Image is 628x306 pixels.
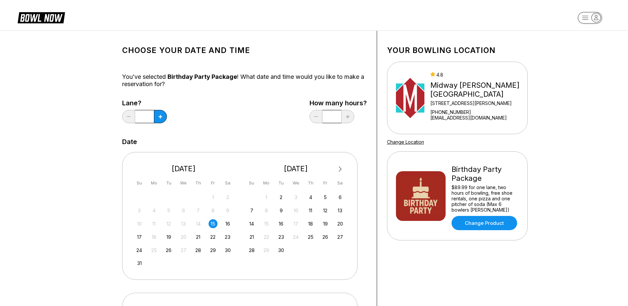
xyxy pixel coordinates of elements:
[336,193,345,202] div: Choose Saturday, September 6th, 2025
[321,193,330,202] div: Choose Friday, September 5th, 2025
[247,219,256,228] div: Choose Sunday, September 14th, 2025
[291,193,300,202] div: Not available Wednesday, September 3rd, 2025
[306,193,315,202] div: Choose Thursday, September 4th, 2025
[291,219,300,228] div: Not available Wednesday, September 17th, 2025
[135,206,144,215] div: Not available Sunday, August 3rd, 2025
[150,178,159,187] div: Mo
[223,232,232,241] div: Choose Saturday, August 23rd, 2025
[135,259,144,268] div: Choose Sunday, August 31st, 2025
[277,193,286,202] div: Choose Tuesday, September 2nd, 2025
[135,246,144,255] div: Choose Sunday, August 24th, 2025
[321,232,330,241] div: Choose Friday, September 26th, 2025
[247,246,256,255] div: Choose Sunday, September 28th, 2025
[430,100,524,106] div: [STREET_ADDRESS][PERSON_NAME]
[223,193,232,202] div: Not available Saturday, August 2nd, 2025
[396,171,446,221] img: Birthday Party Package
[122,138,137,145] label: Date
[321,178,330,187] div: Fr
[247,206,256,215] div: Choose Sunday, September 7th, 2025
[246,192,346,255] div: month 2025-09
[168,73,237,80] span: Birthday Party Package
[262,206,271,215] div: Not available Monday, September 8th, 2025
[122,73,367,88] div: You’ve selected ! What date and time would you like to make a reservation for?
[247,178,256,187] div: Su
[430,115,524,121] a: [EMAIL_ADDRESS][DOMAIN_NAME]
[164,178,173,187] div: Tu
[150,232,159,241] div: Not available Monday, August 18th, 2025
[209,246,217,255] div: Choose Friday, August 29th, 2025
[262,232,271,241] div: Not available Monday, September 22nd, 2025
[164,206,173,215] div: Not available Tuesday, August 5th, 2025
[194,246,203,255] div: Choose Thursday, August 28th, 2025
[306,232,315,241] div: Choose Thursday, September 25th, 2025
[135,219,144,228] div: Not available Sunday, August 10th, 2025
[262,193,271,202] div: Not available Monday, September 1st, 2025
[209,178,217,187] div: Fr
[135,232,144,241] div: Choose Sunday, August 17th, 2025
[262,246,271,255] div: Not available Monday, September 29th, 2025
[321,206,330,215] div: Choose Friday, September 12th, 2025
[291,178,300,187] div: We
[277,178,286,187] div: Tu
[223,219,232,228] div: Choose Saturday, August 16th, 2025
[179,206,188,215] div: Not available Wednesday, August 6th, 2025
[122,46,367,55] h1: Choose your Date and time
[336,178,345,187] div: Sa
[164,246,173,255] div: Choose Tuesday, August 26th, 2025
[179,232,188,241] div: Not available Wednesday, August 20th, 2025
[336,232,345,241] div: Choose Saturday, September 27th, 2025
[223,206,232,215] div: Not available Saturday, August 9th, 2025
[179,178,188,187] div: We
[194,219,203,228] div: Not available Thursday, August 14th, 2025
[150,246,159,255] div: Not available Monday, August 25th, 2025
[245,164,347,173] div: [DATE]
[430,72,524,77] div: 4.8
[277,206,286,215] div: Choose Tuesday, September 9th, 2025
[291,232,300,241] div: Not available Wednesday, September 24th, 2025
[209,232,217,241] div: Choose Friday, August 22nd, 2025
[194,206,203,215] div: Not available Thursday, August 7th, 2025
[321,219,330,228] div: Choose Friday, September 19th, 2025
[277,246,286,255] div: Choose Tuesday, September 30th, 2025
[387,46,528,55] h1: Your bowling location
[150,219,159,228] div: Not available Monday, August 11th, 2025
[396,73,425,123] img: Midway Bowling - Carlisle
[277,219,286,228] div: Choose Tuesday, September 16th, 2025
[262,219,271,228] div: Not available Monday, September 15th, 2025
[452,165,519,183] div: Birthday Party Package
[122,99,167,107] label: Lane?
[430,109,524,115] div: [PHONE_NUMBER]
[209,193,217,202] div: Not available Friday, August 1st, 2025
[132,164,235,173] div: [DATE]
[179,246,188,255] div: Not available Wednesday, August 27th, 2025
[277,232,286,241] div: Choose Tuesday, September 23rd, 2025
[209,219,217,228] div: Choose Friday, August 15th, 2025
[150,206,159,215] div: Not available Monday, August 4th, 2025
[164,219,173,228] div: Not available Tuesday, August 12th, 2025
[135,178,144,187] div: Su
[194,232,203,241] div: Choose Thursday, August 21st, 2025
[336,219,345,228] div: Choose Saturday, September 20th, 2025
[262,178,271,187] div: Mo
[164,232,173,241] div: Choose Tuesday, August 19th, 2025
[179,219,188,228] div: Not available Wednesday, August 13th, 2025
[247,232,256,241] div: Choose Sunday, September 21st, 2025
[291,206,300,215] div: Not available Wednesday, September 10th, 2025
[134,192,233,268] div: month 2025-08
[430,81,524,99] div: Midway [PERSON_NAME][GEOGRAPHIC_DATA]
[335,164,346,175] button: Next Month
[310,99,367,107] label: How many hours?
[306,206,315,215] div: Choose Thursday, September 11th, 2025
[452,216,517,230] a: Change Product
[306,178,315,187] div: Th
[223,178,232,187] div: Sa
[306,219,315,228] div: Choose Thursday, September 18th, 2025
[452,184,519,213] div: $89.99 for one lane, two hours of bowling, free shoe rentals, one pizza and one pitcher of soda (...
[387,139,424,145] a: Change Location
[194,178,203,187] div: Th
[336,206,345,215] div: Choose Saturday, September 13th, 2025
[223,246,232,255] div: Choose Saturday, August 30th, 2025
[209,206,217,215] div: Not available Friday, August 8th, 2025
